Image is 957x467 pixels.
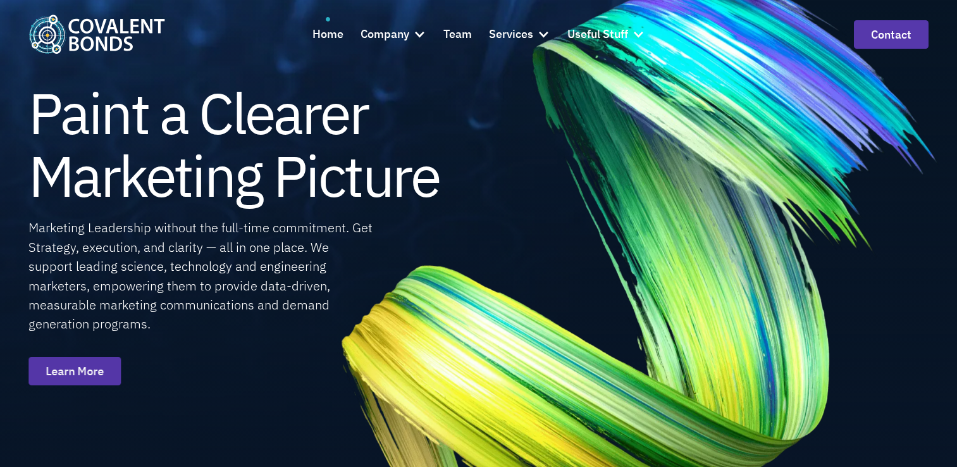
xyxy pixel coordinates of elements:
[312,25,343,44] div: Home
[361,25,409,44] div: Company
[361,17,426,51] div: Company
[567,25,628,44] div: Useful Stuff
[28,357,121,385] a: Learn More
[28,15,165,53] a: home
[443,17,472,51] a: Team
[443,25,472,44] div: Team
[854,20,929,49] a: contact
[489,17,550,51] div: Services
[312,17,343,51] a: Home
[28,218,374,333] div: Marketing Leadership without the full-time commitment. Get Strategy, execution, and clarity — all...
[28,15,165,53] img: Covalent Bonds White / Teal Logo
[489,25,533,44] div: Services
[28,82,440,207] h1: Paint a Clearer Marketing Picture
[567,17,645,51] div: Useful Stuff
